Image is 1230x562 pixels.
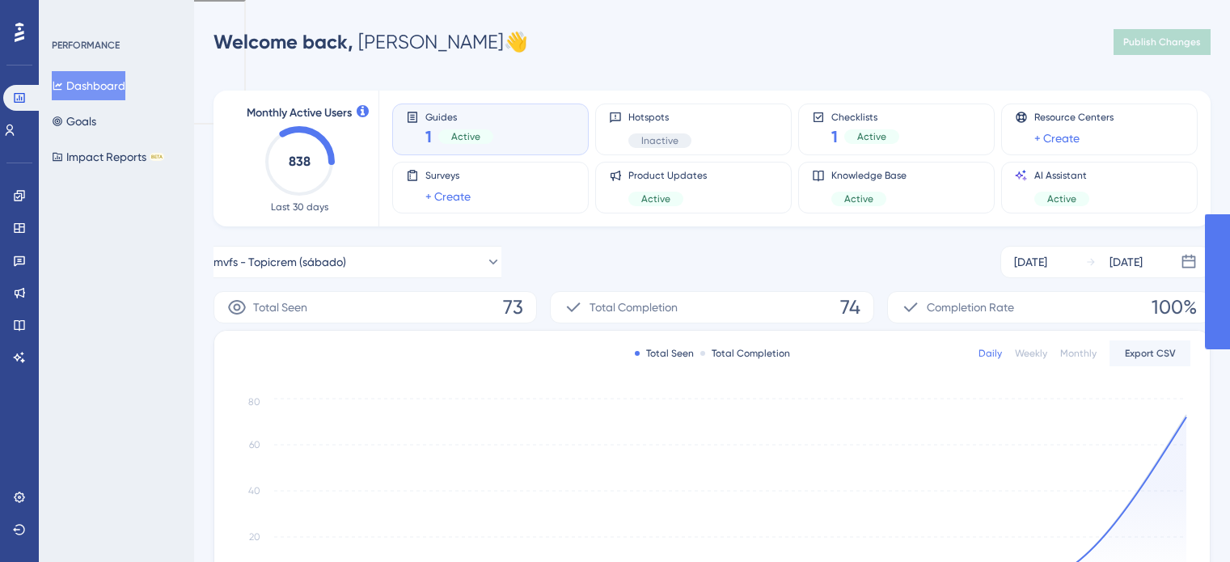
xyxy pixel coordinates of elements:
[52,39,120,52] div: PERFORMANCE
[425,111,493,122] span: Guides
[1123,36,1201,49] span: Publish Changes
[1034,169,1089,182] span: AI Assistant
[289,154,311,169] text: 838
[1110,252,1143,272] div: [DATE]
[213,252,346,272] span: mvfs - Topicrem (sábado)
[628,111,691,124] span: Hotspots
[844,192,873,205] span: Active
[1162,498,1211,547] iframe: UserGuiding AI Assistant Launcher
[451,130,480,143] span: Active
[641,134,678,147] span: Inactive
[1110,340,1190,366] button: Export CSV
[857,130,886,143] span: Active
[425,125,432,148] span: 1
[831,125,838,148] span: 1
[52,142,164,171] button: Impact ReportsBETA
[1060,347,1097,360] div: Monthly
[831,169,907,182] span: Knowledge Base
[249,439,260,450] tspan: 60
[1125,347,1176,360] span: Export CSV
[213,30,353,53] span: Welcome back,
[1014,252,1047,272] div: [DATE]
[1034,129,1080,148] a: + Create
[213,246,501,278] button: mvfs - Topicrem (sábado)
[247,104,352,123] span: Monthly Active Users
[425,169,471,182] span: Surveys
[1152,294,1197,320] span: 100%
[1047,192,1076,205] span: Active
[503,294,523,320] span: 73
[248,396,260,408] tspan: 80
[249,531,260,543] tspan: 20
[590,298,678,317] span: Total Completion
[248,485,260,497] tspan: 40
[840,294,860,320] span: 74
[213,29,528,55] div: [PERSON_NAME] 👋
[271,201,328,213] span: Last 30 days
[641,192,670,205] span: Active
[1034,111,1114,124] span: Resource Centers
[979,347,1002,360] div: Daily
[1114,29,1211,55] button: Publish Changes
[425,187,471,206] a: + Create
[52,71,125,100] button: Dashboard
[927,298,1014,317] span: Completion Rate
[253,298,307,317] span: Total Seen
[831,111,899,122] span: Checklists
[52,107,96,136] button: Goals
[1015,347,1047,360] div: Weekly
[700,347,790,360] div: Total Completion
[150,153,164,161] div: BETA
[628,169,707,182] span: Product Updates
[635,347,694,360] div: Total Seen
